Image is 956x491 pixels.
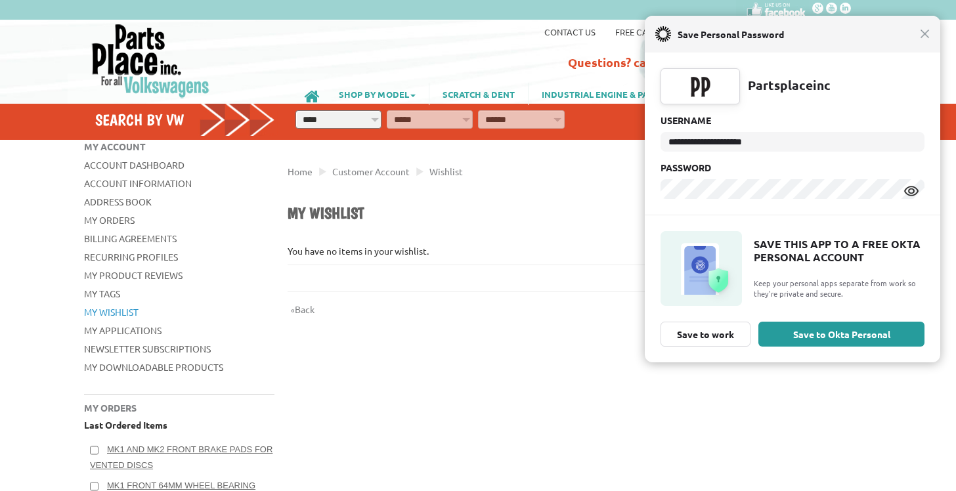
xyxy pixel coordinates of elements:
h6: Password [661,160,924,175]
a: Contact us [544,26,596,37]
p: You have no items in your wishlist. [288,244,872,258]
a: Newsletter Subscriptions [84,343,211,354]
img: W9vQJAAAAAZJREFUAwBXR4Npsa3VRAAAAABJRU5ErkJggg== [690,76,711,97]
a: My Orders [84,214,135,226]
span: My Account [84,140,146,152]
span: My Orders [84,402,137,414]
a: My Product Reviews [84,269,183,281]
a: Wishlist [429,165,463,177]
p: Last Ordered Items [84,418,274,432]
a: My Wishlist [84,306,139,318]
a: Home [288,165,313,177]
div: Partsplaceinc [748,77,831,94]
a: My Downloadable Products [84,361,223,373]
span: Close [920,29,930,39]
a: Recurring Profiles [84,251,178,263]
img: Parts Place Inc! [91,23,211,98]
h1: My Wishlist [288,203,872,224]
a: MK1 Front 64mm Wheel Bearing [107,480,255,490]
a: My Applications [84,324,162,336]
a: Customer Account [332,165,410,177]
button: Save to Okta Personal [758,322,924,347]
h4: Search by VW [95,110,275,129]
a: «Back [288,299,318,320]
a: Account Dashboard [84,159,185,171]
a: SHOP BY MODEL [326,83,429,105]
small: « [291,305,295,315]
a: Free Catalog [615,26,674,37]
h6: Username [661,112,924,128]
a: Address Book [84,196,152,207]
a: My Tags [84,288,120,299]
span: Save Personal Password [671,26,920,42]
button: Save to work [661,322,750,347]
a: Account Information [84,177,192,189]
h5: Save this app to a free Okta Personal account [754,238,921,265]
a: Billing Agreements [84,232,177,244]
a: MK1 and MK2 Front Brake Pads For Vented Discs [90,444,272,470]
a: INDUSTRIAL ENGINE & PARTS [529,83,678,105]
span: Keep your personal apps separate from work so they're private and secure. [754,278,921,300]
a: SCRATCH & DENT [429,83,528,105]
